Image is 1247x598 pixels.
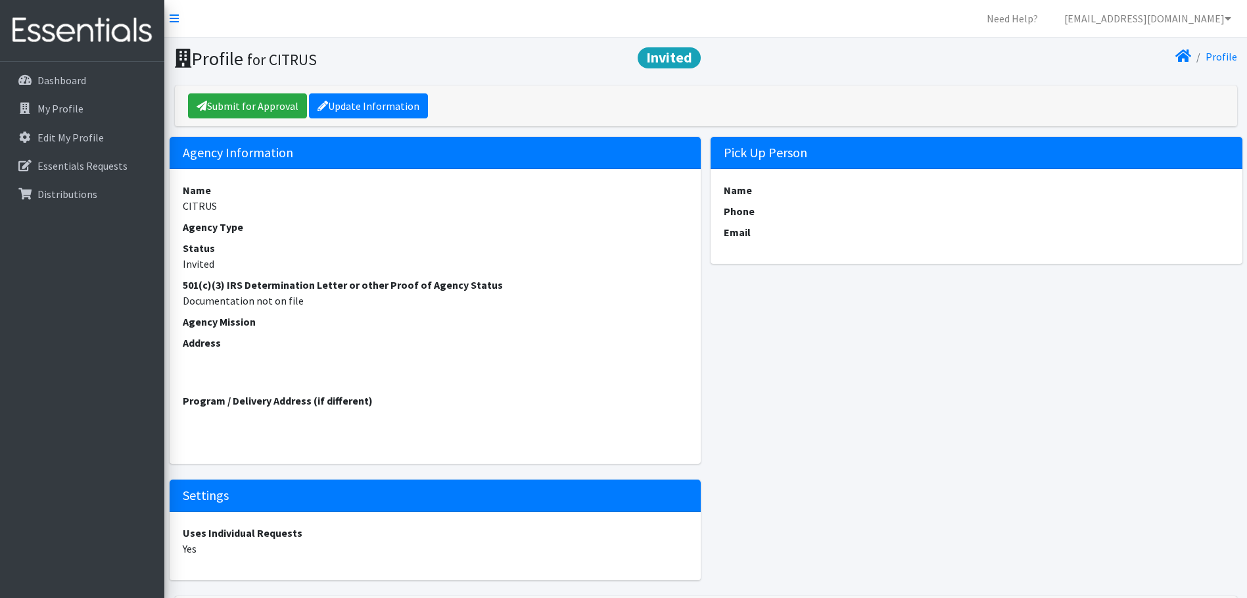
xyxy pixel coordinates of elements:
[5,124,159,151] a: Edit My Profile
[183,336,221,349] strong: Address
[183,394,373,407] strong: Program / Delivery Address (if different)
[183,198,688,214] dd: CITRUS
[5,181,159,207] a: Distributions
[1054,5,1242,32] a: [EMAIL_ADDRESS][DOMAIN_NAME]
[711,137,1242,169] h5: Pick Up Person
[183,277,688,293] dt: 501(c)(3) IRS Determination Letter or other Proof of Agency Status
[37,187,97,201] p: Distributions
[183,293,688,309] dd: Documentation not on file
[183,219,688,235] dt: Agency Type
[183,525,688,541] dt: Uses Individual Requests
[5,153,159,179] a: Essentials Requests
[175,47,701,70] h1: Profile
[5,9,159,53] img: HumanEssentials
[170,480,701,512] h5: Settings
[638,47,701,68] span: Invited
[183,240,688,256] dt: Status
[724,182,1229,198] dt: Name
[170,137,701,169] h5: Agency Information
[309,93,428,118] a: Update Information
[183,541,688,557] dd: Yes
[37,159,128,172] p: Essentials Requests
[5,67,159,93] a: Dashboard
[37,102,83,115] p: My Profile
[183,182,688,198] dt: Name
[724,203,1229,219] dt: Phone
[1206,50,1237,63] a: Profile
[37,131,104,144] p: Edit My Profile
[976,5,1048,32] a: Need Help?
[188,93,307,118] a: Submit for Approval
[37,74,86,87] p: Dashboard
[183,314,688,330] dt: Agency Mission
[183,256,688,272] dd: Invited
[247,50,317,69] small: for CITRUS
[724,224,1229,240] dt: Email
[5,95,159,122] a: My Profile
